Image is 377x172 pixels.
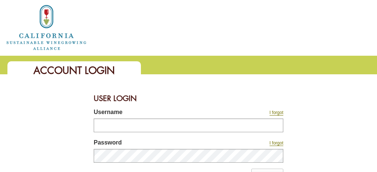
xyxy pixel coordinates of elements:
img: logo_cswa2x.png [6,4,87,51]
label: Password [94,138,216,149]
a: Home [6,24,87,30]
a: I forgot [270,110,283,116]
a: I forgot [270,140,283,146]
label: Username [94,108,216,119]
span: Account Login [33,64,115,77]
div: User Login [94,89,283,108]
